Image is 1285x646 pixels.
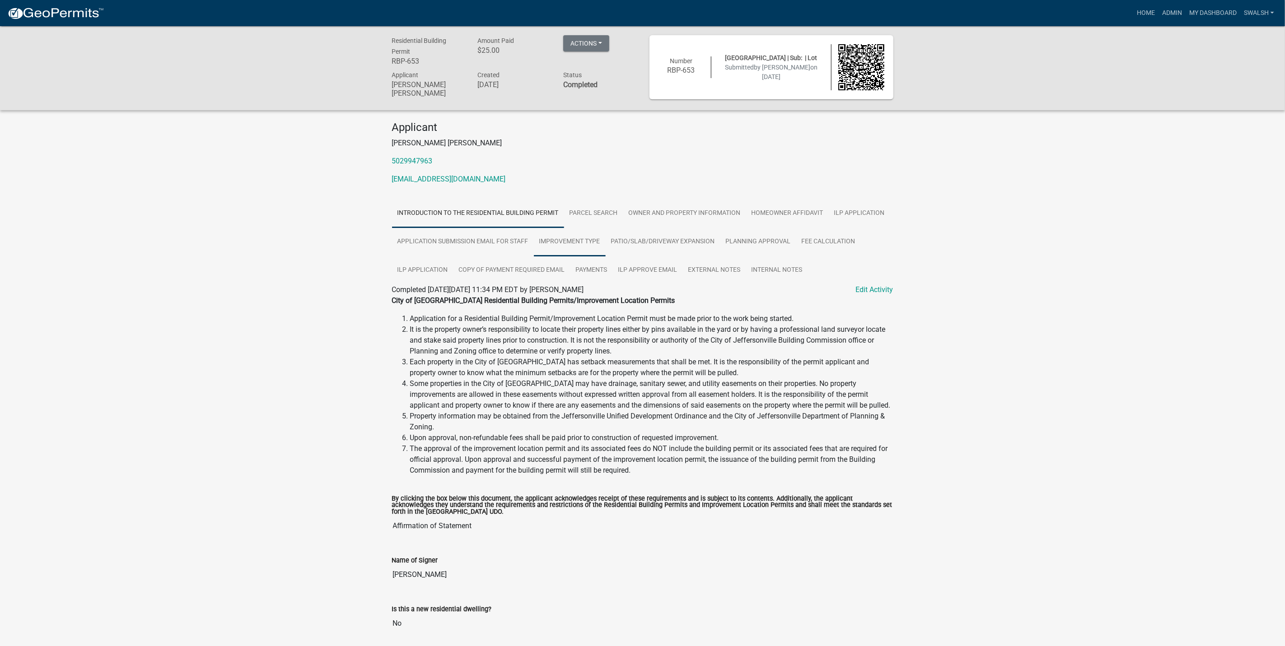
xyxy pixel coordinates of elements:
[563,35,609,51] button: Actions
[392,138,893,149] p: [PERSON_NAME] [PERSON_NAME]
[392,71,419,79] span: Applicant
[453,256,570,285] a: Copy of Payment Required Email
[564,199,623,228] a: Parcel search
[670,57,692,65] span: Number
[392,121,893,134] h4: Applicant
[392,80,464,98] h6: [PERSON_NAME] [PERSON_NAME]
[410,432,893,443] li: Upon approval, non-refundable fees shall be paid prior to construction of requested improvement.
[1133,5,1159,22] a: Home
[410,378,893,411] li: Some properties in the City of [GEOGRAPHIC_DATA] may have drainage, sanitary sewer, and utility e...
[1186,5,1240,22] a: My Dashboard
[392,228,534,256] a: Application Submission Email for Staff
[392,157,433,165] a: 5029947963
[392,199,564,228] a: Introduction to the Residential Building Permit
[613,256,683,285] a: ILP Approve Email
[754,64,810,71] span: by [PERSON_NAME]
[410,324,893,357] li: It is the property owner’s responsibility to locate their property lines either by pins available...
[725,64,818,80] span: Submitted on [DATE]
[392,285,584,294] span: Completed [DATE][DATE] 11:34 PM EDT by [PERSON_NAME]
[725,54,818,61] span: [GEOGRAPHIC_DATA] | Sub: | Lot
[410,411,893,432] li: Property information may be obtained from the Jeffersonville Unified Development Ordinance and th...
[563,80,598,89] strong: Completed
[477,37,514,44] span: Amount Paid
[746,199,829,228] a: Homeowner Affidavit
[392,296,675,305] strong: City of [GEOGRAPHIC_DATA] Residential Building Permits/Improvement Location Permits
[410,443,893,476] li: The approval of the improvement location permit and its associated fees do NOT include the buildi...
[720,228,796,256] a: Planning Approval
[856,284,893,295] a: Edit Activity
[392,256,453,285] a: ILP Application
[1240,5,1278,22] a: swalsh
[683,256,746,285] a: External Notes
[829,199,890,228] a: ILP Application
[796,228,861,256] a: Fee Calculation
[477,46,550,55] h6: $25.00
[392,37,447,55] span: Residential Building Permit
[1159,5,1186,22] a: Admin
[659,66,705,74] h6: RBP-653
[606,228,720,256] a: Patio/Slab/Driveway Expansion
[410,313,893,324] li: Application for a Residential Building Permit/Improvement Location Permit must be made prior to t...
[392,175,506,183] a: [EMAIL_ADDRESS][DOMAIN_NAME]
[392,496,893,515] label: By clicking the box below this document, the applicant acknowledges receipt of these requirements...
[392,558,438,564] label: Name of Signer
[563,71,582,79] span: Status
[534,228,606,256] a: Improvement Type
[410,357,893,378] li: Each property in the City of [GEOGRAPHIC_DATA] has setback measurements that shall be met. It is ...
[570,256,613,285] a: Payments
[623,199,746,228] a: Owner and Property Information
[477,71,500,79] span: Created
[838,44,884,90] img: QR code
[392,57,464,65] h6: RBP-653
[477,80,550,89] h6: [DATE]
[392,606,492,613] label: Is this a new residential dwelling?
[746,256,808,285] a: Internal Notes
